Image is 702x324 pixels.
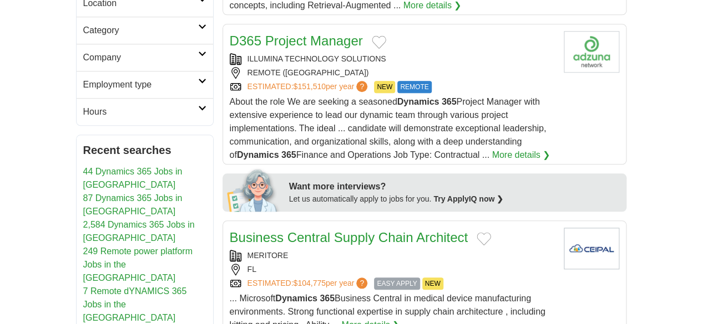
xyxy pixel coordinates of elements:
h2: Hours [83,105,198,119]
span: About the role We are seeking a seasoned Project Manager with extensive experience to lead our dy... [230,97,547,160]
img: Company logo [564,228,619,269]
span: $104,775 [293,279,325,287]
a: 7 Remote dYNAMICS 365 Jobs in the [GEOGRAPHIC_DATA] [83,286,187,322]
a: D365 Project Manager [230,33,363,48]
span: NEW [374,81,395,93]
a: Business Central Supply Chain Architect [230,230,468,245]
h2: Recent searches [83,142,206,158]
div: ILLUMINA TECHNOLOGY SOLUTIONS [230,53,555,65]
a: More details ❯ [492,148,550,162]
a: 44 Dynamics 365 Jobs in [GEOGRAPHIC_DATA] [83,167,183,189]
a: Hours [77,98,213,125]
div: MERITORE [230,250,555,261]
span: REMOTE [397,81,431,93]
span: EASY APPLY [374,277,420,290]
div: FL [230,264,555,275]
a: Company [77,44,213,71]
strong: 365 [281,150,296,160]
strong: 365 [442,97,457,106]
h2: Employment type [83,78,198,91]
span: NEW [422,277,443,290]
img: Company logo [564,31,619,73]
strong: 365 [320,294,335,303]
img: apply-iq-scientist.png [227,167,281,212]
a: 249 Remote power platform Jobs in the [GEOGRAPHIC_DATA] [83,246,193,282]
a: ESTIMATED:$151,510per year? [248,81,370,93]
div: Let us automatically apply to jobs for you. [289,193,620,205]
a: ESTIMATED:$104,775per year? [248,277,370,290]
strong: Dynamics [275,294,317,303]
button: Add to favorite jobs [372,35,386,49]
button: Add to favorite jobs [477,232,491,245]
h2: Category [83,24,198,37]
a: Try ApplyIQ now ❯ [433,194,503,203]
strong: Dynamics [237,150,279,160]
a: Employment type [77,71,213,98]
a: 87 Dynamics 365 Jobs in [GEOGRAPHIC_DATA] [83,193,183,216]
span: $151,510 [293,82,325,91]
span: ? [356,81,367,92]
div: REMOTE ([GEOGRAPHIC_DATA]) [230,67,555,79]
span: ? [356,277,367,289]
div: Want more interviews? [289,180,620,193]
strong: Dynamics [397,97,440,106]
a: Category [77,17,213,44]
h2: Company [83,51,198,64]
a: 2,584 Dynamics 365 Jobs in [GEOGRAPHIC_DATA] [83,220,195,243]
